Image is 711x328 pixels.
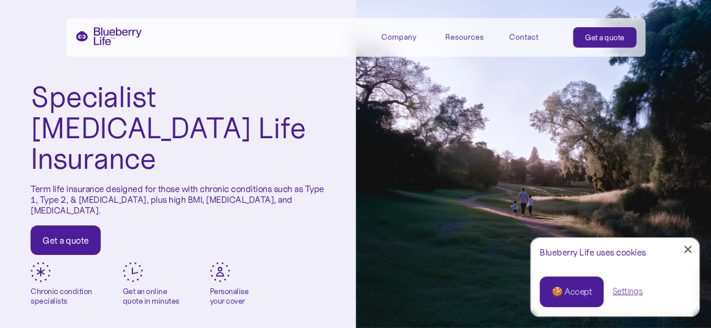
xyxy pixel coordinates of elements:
[585,32,624,43] div: Get a quote
[445,27,496,46] div: Resources
[123,287,179,306] div: Get an online quote in minutes
[540,247,690,258] div: Blueberry Life uses cookies
[381,27,432,46] div: Company
[31,184,325,216] p: Term life insurance designed for those with chronic conditions such as Type 1, Type 2, & [MEDICAL...
[31,82,325,174] h1: Specialist [MEDICAL_DATA] Life Insurance
[509,27,560,46] a: Contact
[381,32,416,42] div: Company
[445,32,484,42] div: Resources
[613,286,643,297] a: Settings
[676,238,699,261] a: Close Cookie Popup
[551,286,592,298] div: 🍪 Accept
[75,27,142,45] a: home
[509,32,538,42] div: Contact
[31,287,92,306] div: Chronic condition specialists
[31,225,101,255] a: Get a quote
[42,235,89,246] div: Get a quote
[573,27,636,48] a: Get a quote
[540,276,604,307] a: 🍪 Accept
[688,249,688,250] div: Close Cookie Popup
[210,287,249,306] div: Personalise your cover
